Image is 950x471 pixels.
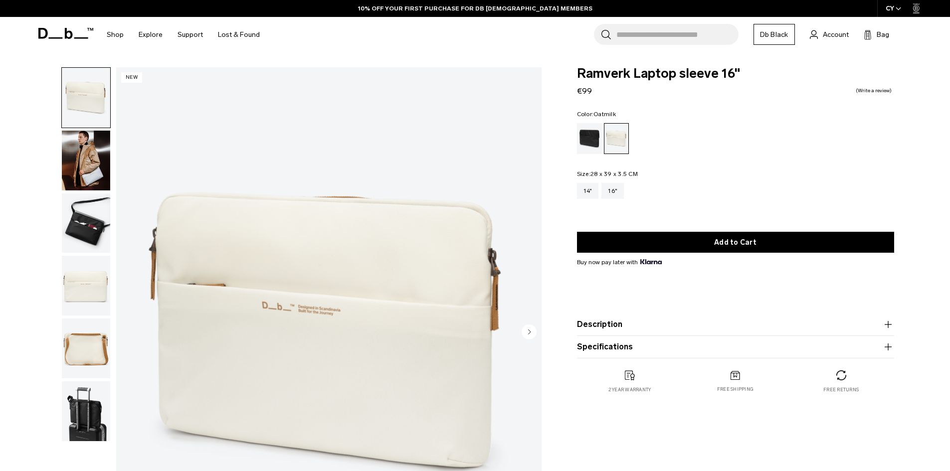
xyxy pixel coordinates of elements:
[178,17,203,52] a: Support
[577,123,602,154] a: Black Out
[61,130,111,191] button: Ramverk Laptop sleeve 16" Oatmilk
[62,131,110,190] img: Ramverk Laptop sleeve 16" Oatmilk
[577,341,894,353] button: Specifications
[358,4,592,13] a: 10% OFF YOUR FIRST PURCHASE FOR DB [DEMOGRAPHIC_DATA] MEMBERS
[577,232,894,253] button: Add to Cart
[577,86,592,96] span: €99
[522,324,537,341] button: Next slide
[856,88,892,93] a: Write a review
[61,193,111,254] button: Ramverk Laptop sleeve 16" Oatmilk
[717,386,754,393] p: Free shipping
[62,381,110,441] img: Ramverk Laptop sleeve 16" Oatmilk
[640,259,662,264] img: {"height" => 20, "alt" => "Klarna"}
[218,17,260,52] a: Lost & Found
[577,318,894,330] button: Description
[754,24,795,45] a: Db Black
[577,183,599,199] a: 14"
[61,381,111,442] button: Ramverk Laptop sleeve 16" Oatmilk
[107,17,124,52] a: Shop
[99,17,267,52] nav: Main Navigation
[577,111,616,117] legend: Color:
[601,183,624,199] a: 16"
[608,386,651,393] p: 2 year warranty
[121,72,143,83] p: New
[61,67,111,128] button: Ramverk Laptop sleeve 16" Oatmilk
[62,68,110,128] img: Ramverk Laptop sleeve 16" Oatmilk
[877,29,889,40] span: Bag
[593,111,616,118] span: Oatmilk
[604,123,629,154] a: Oatmilk
[590,170,638,177] span: 28 x 39 x 3.5 CM
[864,28,889,40] button: Bag
[577,258,662,267] span: Buy now pay later with
[577,67,894,80] span: Ramverk Laptop sleeve 16"
[139,17,163,52] a: Explore
[61,318,111,379] button: Ramverk Laptop sleeve 16" Oatmilk
[810,28,849,40] a: Account
[62,318,110,378] img: Ramverk Laptop sleeve 16" Oatmilk
[62,193,110,253] img: Ramverk Laptop sleeve 16" Oatmilk
[823,29,849,40] span: Account
[577,171,638,177] legend: Size:
[62,256,110,315] img: Ramverk Laptop sleeve 16" Oatmilk
[823,386,859,393] p: Free returns
[61,255,111,316] button: Ramverk Laptop sleeve 16" Oatmilk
